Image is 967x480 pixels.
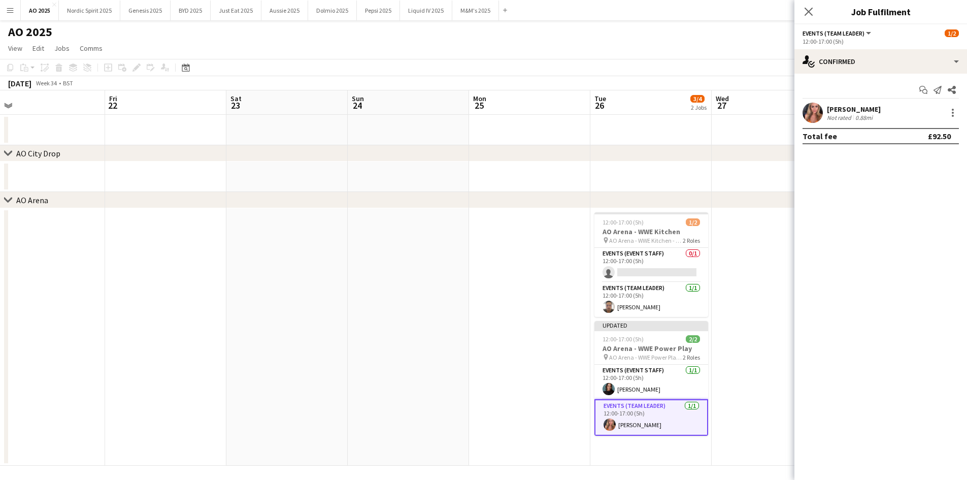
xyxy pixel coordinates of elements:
[357,1,400,20] button: Pepsi 2025
[308,1,357,20] button: Dolmio 2025
[714,100,729,111] span: 27
[853,114,875,121] div: 0.88mi
[594,282,708,317] app-card-role: Events (Team Leader)1/112:00-17:00 (5h)[PERSON_NAME]
[472,100,486,111] span: 25
[4,42,26,55] a: View
[108,100,117,111] span: 22
[28,42,48,55] a: Edit
[473,94,486,103] span: Mon
[352,94,364,103] span: Sun
[928,131,951,141] div: £92.50
[945,29,959,37] span: 1/2
[8,78,31,88] div: [DATE]
[63,79,73,87] div: BST
[229,100,242,111] span: 23
[594,321,708,329] div: Updated
[803,29,873,37] button: Events (Team Leader)
[594,321,708,436] app-job-card: Updated12:00-17:00 (5h)2/2AO Arena - WWE Power Play AO Arena - WWE Power Play - times tbc2 RolesE...
[594,94,606,103] span: Tue
[120,1,171,20] button: Genesis 2025
[230,94,242,103] span: Sat
[683,354,700,361] span: 2 Roles
[686,218,700,226] span: 1/2
[594,227,708,236] h3: AO Arena - WWE Kitchen
[803,131,837,141] div: Total fee
[803,29,864,37] span: Events (Team Leader)
[400,1,452,20] button: Liquid IV 2025
[594,399,708,436] app-card-role: Events (Team Leader)1/112:00-17:00 (5h)[PERSON_NAME]
[8,44,22,53] span: View
[827,114,853,121] div: Not rated
[609,237,683,244] span: AO Arena - WWE Kitchen - times tbc
[691,104,707,111] div: 2 Jobs
[109,94,117,103] span: Fri
[80,44,103,53] span: Comms
[594,212,708,317] app-job-card: 12:00-17:00 (5h)1/2AO Arena - WWE Kitchen AO Arena - WWE Kitchen - times tbc2 RolesEvents (Event ...
[686,335,700,343] span: 2/2
[32,44,44,53] span: Edit
[8,24,52,40] h1: AO 2025
[683,237,700,244] span: 2 Roles
[171,1,211,20] button: BYD 2025
[794,49,967,74] div: Confirmed
[50,42,74,55] a: Jobs
[211,1,261,20] button: Just Eat 2025
[794,5,967,18] h3: Job Fulfilment
[76,42,107,55] a: Comms
[609,354,683,361] span: AO Arena - WWE Power Play - times tbc
[594,248,708,282] app-card-role: Events (Event Staff)0/112:00-17:00 (5h)
[690,95,705,103] span: 3/4
[603,218,644,226] span: 12:00-17:00 (5h)
[452,1,499,20] button: M&M's 2025
[261,1,308,20] button: Aussie 2025
[34,79,59,87] span: Week 34
[350,100,364,111] span: 24
[603,335,644,343] span: 12:00-17:00 (5h)
[827,105,881,114] div: [PERSON_NAME]
[21,1,59,20] button: AO 2025
[59,1,120,20] button: Nordic Spirit 2025
[594,344,708,353] h3: AO Arena - WWE Power Play
[54,44,70,53] span: Jobs
[594,365,708,399] app-card-role: Events (Event Staff)1/112:00-17:00 (5h)[PERSON_NAME]
[593,100,606,111] span: 26
[16,195,48,205] div: AO Arena
[16,148,60,158] div: AO City Drop
[716,94,729,103] span: Wed
[803,38,959,45] div: 12:00-17:00 (5h)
